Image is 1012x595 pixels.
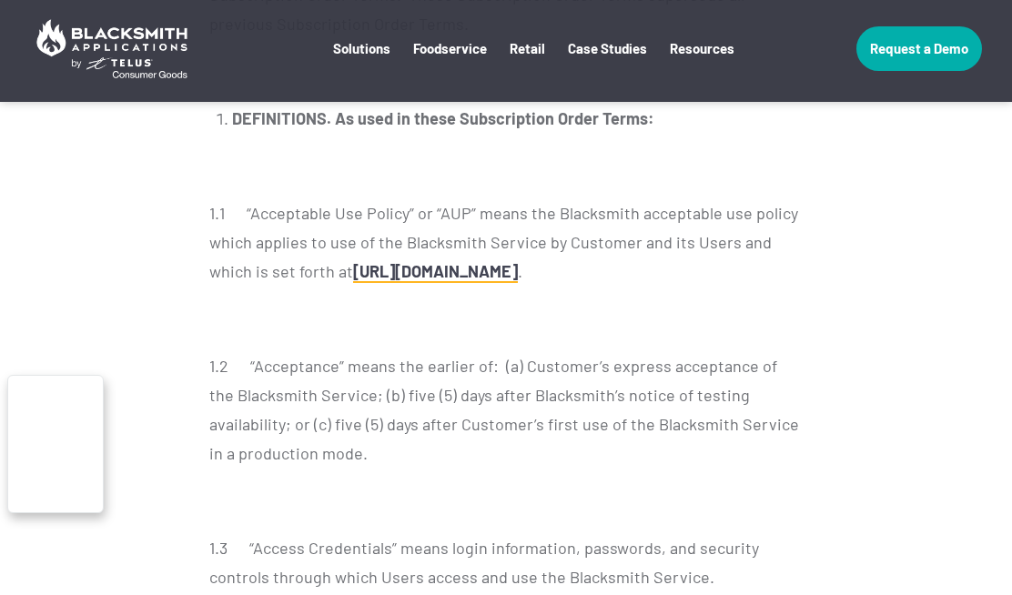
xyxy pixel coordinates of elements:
a: Solutions [333,40,390,85]
a: Resources [670,40,734,85]
a: Case Studies [568,40,647,85]
strong: DEFINITIONS. As used in these Subscription Order Terms: [232,108,654,128]
a: [URL][DOMAIN_NAME] [353,261,518,283]
img: Blacksmith Applications by TELUS Consumer Goods [30,13,194,86]
p: 1.2 “Acceptance” means the earlier of: (a) Customer’s express acceptance of the Blacksmith Servic... [209,351,802,468]
a: Foodservice [413,40,487,85]
a: Retail [510,40,545,85]
p: 1.3 “Access Credentials” means login information, passwords, and security controls through which ... [209,533,802,591]
a: Request a Demo [856,26,982,71]
p: 1.1 “Acceptable Use Policy” or “AUP” means the Blacksmith acceptable use policy which applies to ... [209,198,802,286]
